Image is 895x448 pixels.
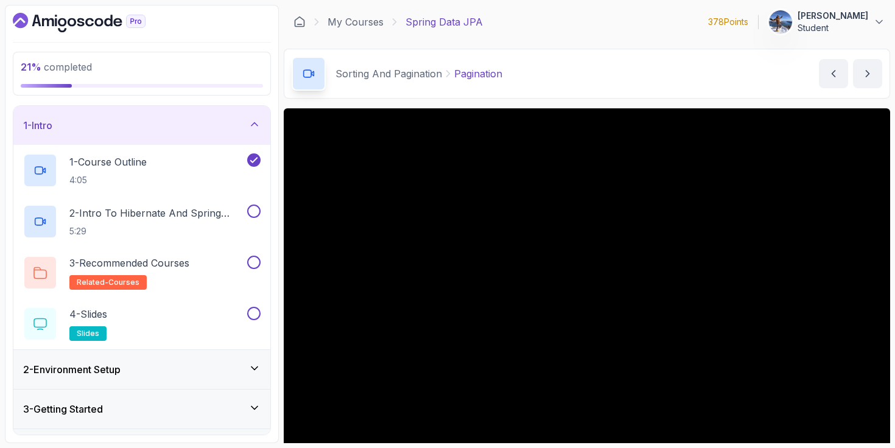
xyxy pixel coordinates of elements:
span: slides [77,329,99,338]
span: related-courses [77,278,139,287]
p: 4:05 [69,174,147,186]
p: Sorting And Pagination [335,66,442,81]
button: 2-Intro To Hibernate And Spring Data Jpa5:29 [23,205,261,239]
a: My Courses [328,15,384,29]
p: 4 - Slides [69,307,107,321]
p: 378 Points [708,16,748,28]
img: user profile image [769,10,792,33]
h3: 3 - Getting Started [23,402,103,416]
p: 3 - Recommended Courses [69,256,189,270]
button: next content [853,59,882,88]
a: Dashboard [13,13,174,32]
button: user profile image[PERSON_NAME]Student [768,10,885,34]
p: 2 - Intro To Hibernate And Spring Data Jpa [69,206,245,220]
p: [PERSON_NAME] [798,10,868,22]
p: 5:29 [69,225,245,237]
span: completed [21,61,92,73]
p: 1 - Course Outline [69,155,147,169]
h3: 1 - Intro [23,118,52,133]
h3: 2 - Environment Setup [23,362,121,377]
a: Dashboard [293,16,306,28]
button: 4-Slidesslides [23,307,261,341]
span: 21 % [21,61,41,73]
button: 3-Getting Started [13,390,270,429]
button: previous content [819,59,848,88]
button: 1-Intro [13,106,270,145]
p: Student [798,22,868,34]
button: 3-Recommended Coursesrelated-courses [23,256,261,290]
p: Spring Data JPA [405,15,483,29]
button: 1-Course Outline4:05 [23,153,261,187]
p: Pagination [454,66,502,81]
button: 2-Environment Setup [13,350,270,389]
